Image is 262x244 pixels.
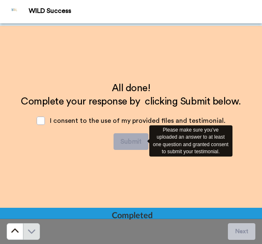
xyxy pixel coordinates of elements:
span: Complete your response by clicking Submit below. [21,97,241,107]
div: Please make sure you’ve uploaded an answer to at least one question and granted consent to submit... [149,125,232,157]
span: All done! [112,83,151,93]
span: I consent to the use of my provided files and testimonial. [50,117,225,124]
div: WILD Success [29,7,262,15]
button: Submit [114,133,148,150]
button: Next [228,223,255,240]
div: Completed [112,209,152,221]
img: Profile Image [5,2,25,22]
